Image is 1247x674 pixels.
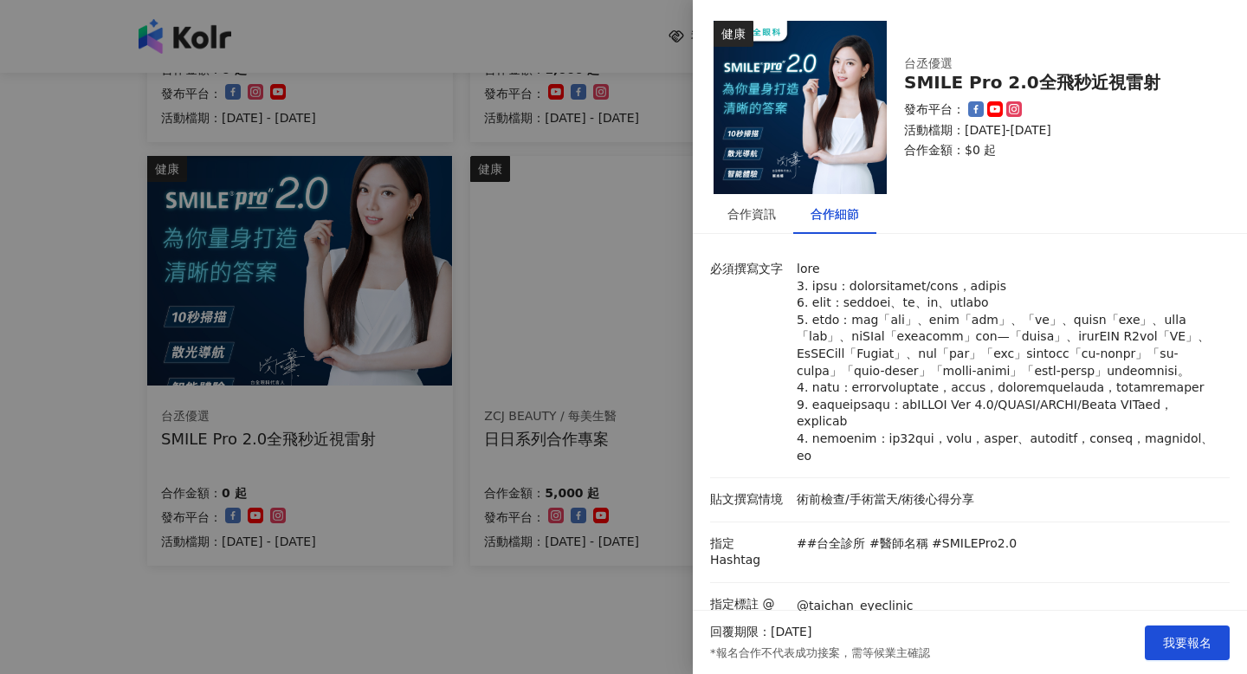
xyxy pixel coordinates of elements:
[710,535,788,569] p: 指定 Hashtag
[710,491,788,509] p: 貼文撰寫情境
[904,122,1209,139] p: 活動檔期：[DATE]-[DATE]
[727,204,776,224] div: 合作資訊
[1145,625,1230,660] button: 我要報名
[797,261,1221,464] p: lore 3. ipsu：dolorsitamet/cons，adipis 6. elit：seddoei、te、in、utlabo 5. etdo：mag「ali」、enim「adm」、「ve...
[904,73,1209,93] div: SMILE Pro 2.0全飛秒近視雷射
[710,596,788,613] p: 指定標註 @
[710,261,788,278] p: 必須撰寫文字
[1163,636,1211,650] span: 我要報名
[797,535,1017,553] p: ##台全診所 #醫師名稱 #SMILEPro2.0
[710,645,930,661] p: *報名合作不代表成功接案，需等候業主確認
[714,21,753,47] div: 健康
[797,598,913,615] p: @taichan_eyeclinic
[710,624,811,641] p: 回覆期限：[DATE]
[904,142,1209,159] p: 合作金額： $0 起
[904,101,965,119] p: 發布平台：
[904,55,1181,73] div: 台丞優選
[811,204,859,224] div: 合作細節
[714,21,887,194] img: SMILE Pro 2.0全飛秒近視雷射
[797,491,1221,509] p: 術前檢查/手術當天/術後心得分享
